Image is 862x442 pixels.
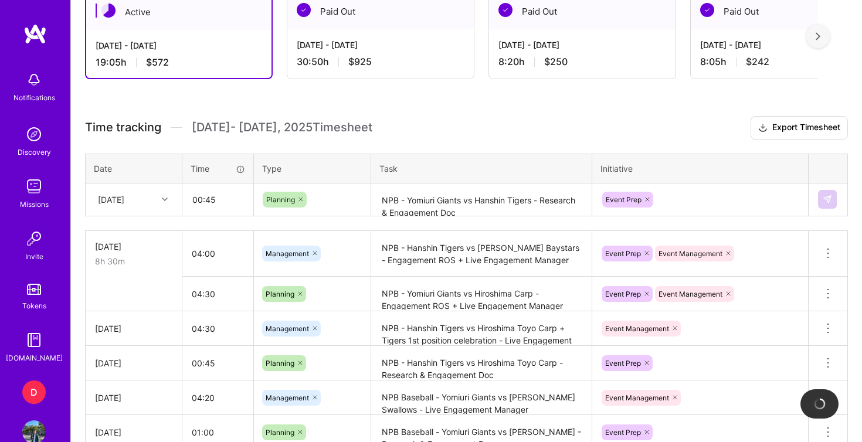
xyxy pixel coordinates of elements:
[254,154,371,183] th: Type
[96,39,262,52] div: [DATE] - [DATE]
[348,56,372,68] span: $925
[372,185,590,216] textarea: NPB - Yomiuri Giants vs Hanshin Tigers - Research & Engagement Doc
[371,154,592,183] th: Task
[182,278,253,310] input: HH:MM
[600,162,800,175] div: Initiative
[659,290,722,298] span: Event Management
[266,359,294,368] span: Planning
[162,196,168,202] i: icon Chevron
[18,146,51,158] div: Discovery
[751,116,848,140] button: Export Timesheet
[605,359,641,368] span: Event Prep
[700,3,714,17] img: Paid Out
[6,352,63,364] div: [DOMAIN_NAME]
[372,347,590,379] textarea: NPB - Hanshin Tigers vs Hiroshima Toyo Carp - Research & Engagement Doc
[297,3,311,17] img: Paid Out
[814,398,826,410] img: loading
[22,175,46,198] img: teamwork
[182,348,253,379] input: HH:MM
[498,39,666,51] div: [DATE] - [DATE]
[372,312,590,345] textarea: NPB - Hanshin Tigers vs Hiroshima Toyo Carp + Tigers 1st position celebration - Live Engagement M...
[605,249,641,258] span: Event Prep
[372,232,590,276] textarea: NPB - Hanshin Tigers vs [PERSON_NAME] Baystars - Engagement ROS + Live Engagement Manager
[266,290,294,298] span: Planning
[191,162,245,175] div: Time
[95,240,172,253] div: [DATE]
[266,428,294,437] span: Planning
[372,382,590,414] textarea: NPB Baseball - Yomiuri Giants vs [PERSON_NAME] Swallows - Live Engagement Manager
[183,184,253,215] input: HH:MM
[13,91,55,104] div: Notifications
[816,32,820,40] img: right
[266,195,295,204] span: Planning
[746,56,769,68] span: $242
[96,56,262,69] div: 19:05 h
[22,300,46,312] div: Tokens
[659,249,722,258] span: Event Management
[19,380,49,404] a: D
[297,56,464,68] div: 30:50 h
[25,250,43,263] div: Invite
[146,56,169,69] span: $572
[758,122,768,134] i: icon Download
[98,193,124,206] div: [DATE]
[27,284,41,295] img: tokens
[22,68,46,91] img: bell
[95,255,172,267] div: 8h 30m
[22,380,46,404] div: D
[605,428,641,437] span: Event Prep
[266,393,309,402] span: Management
[605,393,669,402] span: Event Management
[85,120,161,135] span: Time tracking
[605,290,641,298] span: Event Prep
[182,238,253,269] input: HH:MM
[20,198,49,210] div: Missions
[182,313,253,344] input: HH:MM
[86,154,182,183] th: Date
[95,322,172,335] div: [DATE]
[498,56,666,68] div: 8:20 h
[22,123,46,146] img: discovery
[297,39,464,51] div: [DATE] - [DATE]
[818,190,838,209] div: null
[372,278,590,310] textarea: NPB - Yomiuri Giants vs Hiroshima Carp - Engagement ROS + Live Engagement Manager
[266,324,309,333] span: Management
[101,4,116,18] img: Active
[192,120,372,135] span: [DATE] - [DATE] , 2025 Timesheet
[95,392,172,404] div: [DATE]
[22,328,46,352] img: guide book
[605,324,669,333] span: Event Management
[95,426,172,438] div: [DATE]
[182,382,253,413] input: HH:MM
[606,195,642,204] span: Event Prep
[22,227,46,250] img: Invite
[498,3,513,17] img: Paid Out
[823,195,832,204] img: Submit
[23,23,47,45] img: logo
[544,56,568,68] span: $250
[266,249,309,258] span: Management
[95,357,172,369] div: [DATE]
